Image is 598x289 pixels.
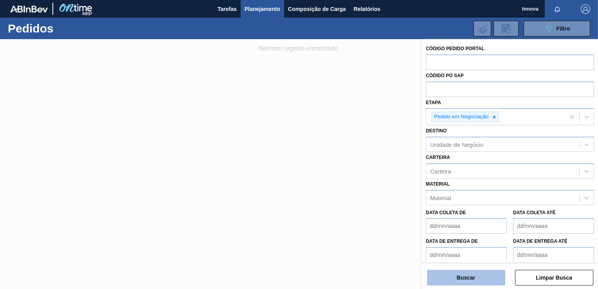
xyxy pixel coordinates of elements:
button: Notificações [545,4,570,14]
span: Composição de Carga [288,4,346,14]
div: Pedido em Negociação [432,112,490,122]
span: Relatórios [354,4,380,14]
input: dd/mm/aaaa [513,247,594,263]
label: Códido PO SAP [426,73,464,78]
span: Filtro [557,25,570,32]
label: Etapa [426,100,441,105]
label: Código Pedido Portal [426,46,485,51]
input: dd/mm/aaaa [426,218,507,234]
input: dd/mm/aaaa [513,218,594,234]
button: Filtro [524,21,590,36]
div: Solicitação de Revisão de Pedidos [494,21,519,36]
div: Importar Negociações dos Pedidos [474,21,491,36]
input: dd/mm/aaaa [426,247,507,263]
div: Unidade de Negócio [430,141,483,148]
label: Material [426,181,450,187]
label: Data coleta até [513,210,555,215]
img: TNhmsLtSVTkK8tSr43FrP2fwEKptu5GPRR3wAAAABJRU5ErkJggg== [10,5,48,13]
span: Tarefas [218,4,237,14]
h1: Pedidos [8,24,120,33]
label: Data coleta de [426,210,466,215]
label: Destino [426,128,447,134]
span: Planejamento [245,4,280,14]
label: Carteira [426,155,450,160]
div: Material [430,194,451,201]
label: Data de Entrega até [513,238,567,244]
img: Logout [581,4,590,14]
label: Data de Entrega de [426,238,478,244]
div: Carteira [430,168,451,174]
